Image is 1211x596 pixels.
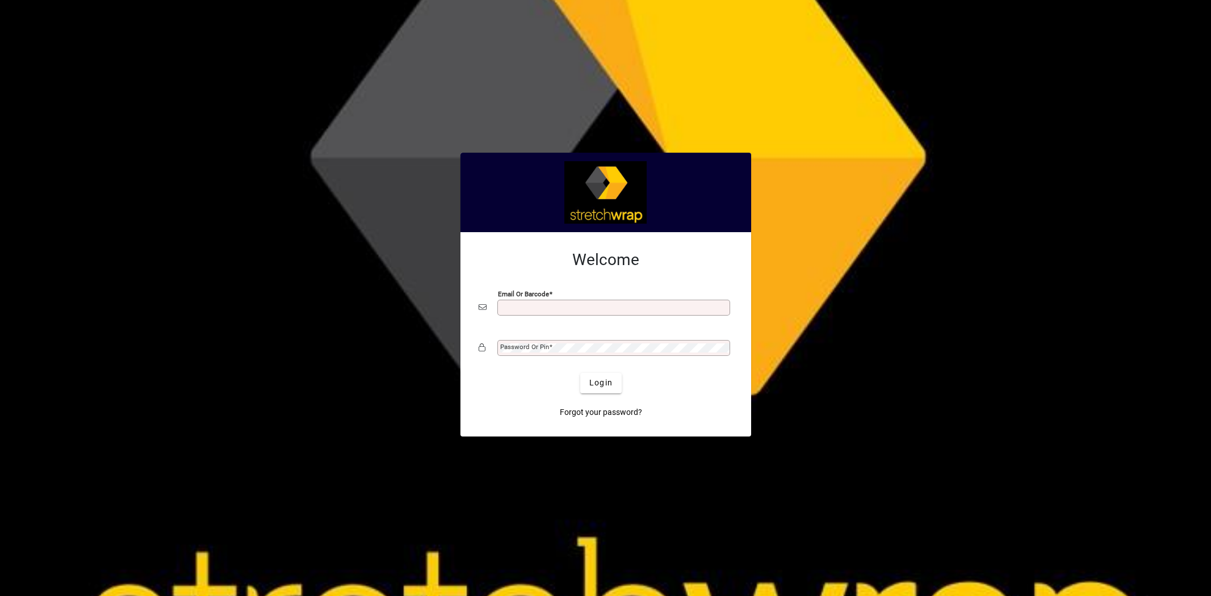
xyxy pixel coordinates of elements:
[555,402,647,423] a: Forgot your password?
[589,377,613,389] span: Login
[479,250,733,270] h2: Welcome
[500,343,549,351] mat-label: Password or Pin
[560,406,642,418] span: Forgot your password?
[498,289,549,297] mat-label: Email or Barcode
[580,373,622,393] button: Login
